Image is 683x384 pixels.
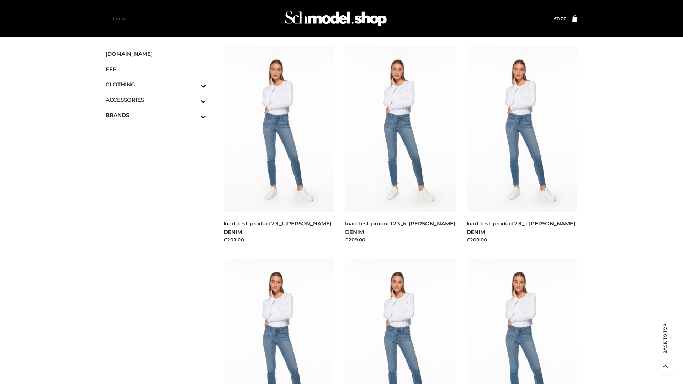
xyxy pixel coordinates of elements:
[224,236,335,243] div: £209.00
[554,16,566,21] bdi: 0.00
[345,236,456,243] div: £209.00
[345,220,455,235] a: load-test-product23_k-[PERSON_NAME] DENIM
[106,46,206,62] a: [DOMAIN_NAME]
[106,111,206,119] span: BRANDS
[113,16,126,21] a: Login
[106,50,206,58] span: [DOMAIN_NAME]
[181,77,206,92] button: Toggle Submenu
[181,107,206,123] button: Toggle Submenu
[467,236,578,243] div: £209.00
[181,92,206,107] button: Toggle Submenu
[554,16,566,21] a: £0.00
[106,77,206,92] a: CLOTHINGToggle Submenu
[106,92,206,107] a: ACCESSORIESToggle Submenu
[224,220,332,235] a: load-test-product23_l-[PERSON_NAME] DENIM
[106,96,206,104] span: ACCESSORIES
[656,336,674,354] span: Back to top
[106,107,206,123] a: BRANDSToggle Submenu
[554,16,557,21] span: £
[467,220,575,235] a: load-test-product23_j-[PERSON_NAME] DENIM
[106,65,206,73] span: FFP
[106,80,206,89] span: CLOTHING
[106,62,206,77] a: FFP
[282,5,389,33] img: Schmodel Admin 964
